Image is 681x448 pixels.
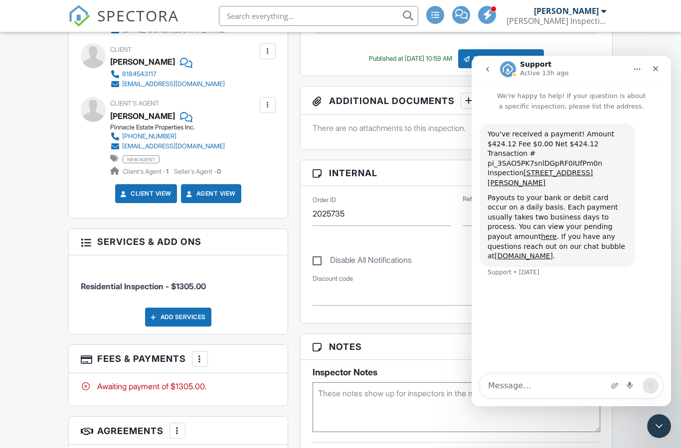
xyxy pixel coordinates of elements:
[472,56,671,406] iframe: Intercom live chat
[69,345,288,373] h3: Fees & Payments
[110,141,225,151] a: [EMAIL_ADDRESS][DOMAIN_NAME]
[122,132,176,140] div: [PHONE_NUMBER]
[461,93,497,109] div: New
[166,168,169,175] strong: 1
[69,417,288,445] h3: Agreements
[313,274,353,283] label: Discount code
[68,5,90,27] img: The Best Home Inspection Software - Spectora
[110,69,225,79] a: 8184543117
[81,263,276,300] li: Service: Residential Inspection
[313,122,600,133] p: There are no attachments to this inspection.
[534,6,599,16] div: [PERSON_NAME]
[217,168,221,175] strong: 0
[145,308,211,327] div: Add Services
[97,5,179,26] span: SPECTORA
[81,281,206,291] span: Residential Inspection - $1305.00
[313,255,412,268] label: Disable All Notifications
[463,195,505,204] label: Referral source
[110,46,132,53] span: Client
[123,168,170,175] span: Client's Agent -
[313,367,600,377] h5: Inspector Notes
[219,6,418,26] input: Search everything...
[119,189,171,199] a: Client View
[458,49,544,68] div: Resend Email/Text
[301,87,612,115] h3: Additional Documents
[81,381,276,392] div: Awaiting payment of $1305.00.
[647,414,671,438] iframe: Intercom live chat
[110,109,175,123] a: [PERSON_NAME]
[122,80,225,88] div: [EMAIL_ADDRESS][DOMAIN_NAME]
[69,229,288,255] h3: Services & Add ons
[122,142,225,150] div: [EMAIL_ADDRESS][DOMAIN_NAME]
[110,123,233,131] div: Pinnacle Estate Properties Inc.
[110,79,225,89] a: [EMAIL_ADDRESS][DOMAIN_NAME]
[301,334,612,360] h3: Notes
[110,54,175,69] div: [PERSON_NAME]
[507,16,606,26] div: Olivas Nichols Inspections
[68,13,179,34] a: SPECTORA
[184,189,236,199] a: Agent View
[369,55,452,63] div: Published at [DATE] 10:59 AM
[110,100,159,107] span: Client's Agent
[301,160,612,186] h3: Internal
[123,155,160,163] span: new agent
[122,70,157,78] div: 8184543117
[313,195,336,204] label: Order ID
[174,168,221,175] span: Seller's Agent -
[110,131,225,141] a: [PHONE_NUMBER]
